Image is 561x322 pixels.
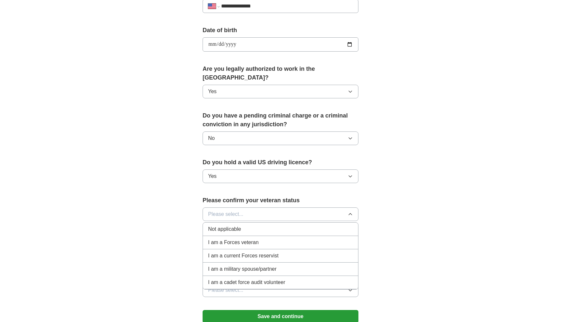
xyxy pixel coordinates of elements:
[203,169,358,183] button: Yes
[208,239,259,246] span: I am a Forces veteran
[208,252,279,260] span: I am a current Forces reservist
[203,111,358,129] label: Do you have a pending criminal charge or a criminal conviction in any jurisdiction?
[208,286,243,294] span: Please select...
[203,131,358,145] button: No
[208,134,215,142] span: No
[208,265,277,273] span: I am a military spouse/partner
[208,210,243,218] span: Please select...
[203,26,358,35] label: Date of birth
[208,88,217,95] span: Yes
[203,283,358,297] button: Please select...
[203,196,358,205] label: Please confirm your veteran status
[208,172,217,180] span: Yes
[203,158,358,167] label: Do you hold a valid US driving licence?
[203,85,358,98] button: Yes
[203,207,358,221] button: Please select...
[208,279,285,286] span: I am a cadet force audit volunteer
[208,225,241,233] span: Not applicable
[203,65,358,82] label: Are you legally authorized to work in the [GEOGRAPHIC_DATA]?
